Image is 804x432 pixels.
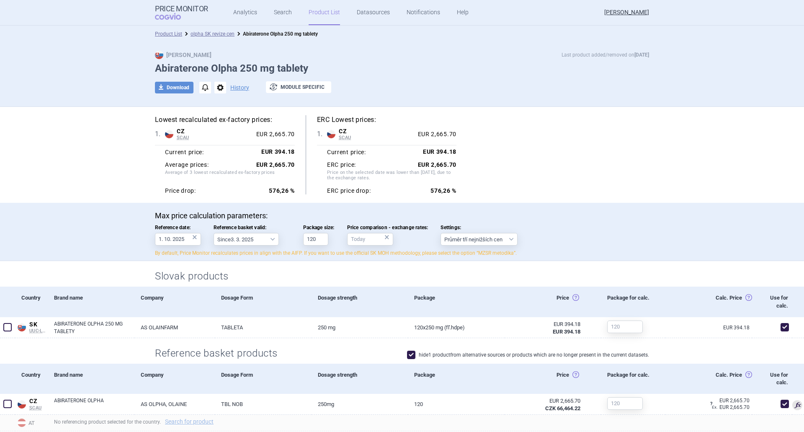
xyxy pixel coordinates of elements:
span: Ex. [712,405,718,409]
strong: Price drop: [165,187,196,195]
strong: EUR 2,665.70 [418,161,456,168]
a: Product List [155,31,182,37]
label: hide 1 product from alternative sources or products which are no longer present in the current da... [407,351,649,359]
h5: Lowest recalculated ex-factory prices: [155,115,295,124]
img: SK [155,51,163,59]
input: 120 [607,397,643,410]
span: 1 . [317,129,327,139]
strong: Average prices: [165,161,209,169]
abbr: Ex-Factory bez DPH zo zdroja [511,321,580,336]
div: Brand name [48,287,134,317]
strong: ERC price drop: [327,187,371,195]
strong: Abiraterone Olpha 250 mg tablety [243,31,318,37]
div: EUR 2,665.70 [415,131,456,138]
div: EUR 2,665.70 [511,397,580,405]
strong: Current price: [327,149,366,155]
button: History [230,85,249,91]
span: 1 . [155,129,165,139]
a: 250MG [312,394,408,414]
span: SCAU [339,135,415,141]
img: Czech Republic [165,130,173,138]
span: CZ [177,128,253,135]
div: Price [505,287,601,317]
a: EUR 2,665.70 [712,398,752,403]
a: 120 [408,394,504,414]
p: Max price calculation parameters: [155,211,649,220]
div: EUR 2,665.70 [712,403,752,411]
span: Price comparison - exchange rates: [347,225,428,230]
div: Calc. Price [665,364,752,394]
a: CZCZSCAU [15,396,48,411]
div: Dosage Form [215,364,311,394]
div: × [192,233,197,242]
strong: EUR 394.18 [261,148,295,155]
input: 120 [607,321,643,333]
div: Dosage strength [312,287,408,317]
input: Reference date:× [155,233,201,246]
select: Reference basket valid: [214,233,279,246]
span: CZ [29,398,48,405]
p: By default, Price Monitor recalculates prices in align with the AIFP. If you want to use the offi... [155,250,649,257]
strong: CZK 66,464.22 [545,405,580,411]
a: AS OLPHA, OLAINE [134,394,215,414]
li: olpha SK revize cen [182,30,234,38]
div: Package [408,364,504,394]
h2: Reference basket products [155,347,284,360]
input: Price comparison - exchange rates:× [347,233,393,246]
span: ? [709,401,714,406]
a: TBL NOB [215,394,311,414]
abbr: Ex-Factory bez DPH zo zdroja [511,397,580,412]
span: No referencing product selected for the country. [54,419,218,425]
strong: 576,26 % [430,187,456,194]
strong: Current price: [165,149,204,155]
img: Czech Republic [327,130,335,138]
div: EUR 2,665.70 [253,131,295,138]
div: Use for calc. [752,287,792,317]
a: ABIRATERONE OLPHA 250 MG TABLETY [54,320,134,335]
li: Abiraterone Olpha 250 mg tablety [234,30,318,38]
span: Used for calculation [792,400,802,410]
img: Czech Republic [18,400,26,409]
span: Price on the selected date was lower than [DATE], due to the exchange rates. [327,170,456,183]
a: Price MonitorCOGVIO [155,5,208,21]
span: COGVIO [155,13,193,20]
span: Reference date: [155,225,201,230]
span: Settings: [441,225,518,230]
span: Average of 3 lowest recalculated ex-factory prices [165,170,295,183]
div: Package for calc. [601,287,665,317]
img: Slovakia [18,323,26,331]
span: SK [29,321,48,329]
div: Brand name [48,364,134,394]
li: Product List [155,30,182,38]
strong: [PERSON_NAME] [155,52,211,58]
h1: Abiraterone Olpha 250 mg tablety [155,62,649,75]
div: Package [408,287,504,317]
strong: EUR 394.18 [423,148,456,155]
select: Settings: [441,233,518,246]
span: SCAU [177,135,253,141]
div: Price [505,364,601,394]
a: EUR 394.18 [723,325,752,330]
span: SCAU [29,405,48,411]
h5: ERC Lowest prices: [317,115,456,124]
a: 250 mg [312,317,408,338]
a: AS OLAINFARM [134,317,215,338]
strong: EUR 394.18 [553,329,580,335]
div: Use for calc. [752,364,792,394]
a: TABLETA [215,317,311,338]
div: × [384,233,389,242]
span: CZ [339,128,415,135]
div: Country [15,364,48,394]
div: Company [134,287,215,317]
a: Search for product [165,419,214,424]
a: SKSKUUC-LP B [15,319,48,334]
div: Dosage Form [215,287,311,317]
div: Country [15,287,48,317]
a: olpha SK revize cen [191,31,234,37]
span: AT [15,417,48,428]
span: UUC-LP B [29,328,48,334]
div: Company [134,364,215,394]
strong: Price Monitor [155,5,208,13]
div: Package for calc. [601,364,665,394]
strong: 576,26 % [269,187,295,194]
